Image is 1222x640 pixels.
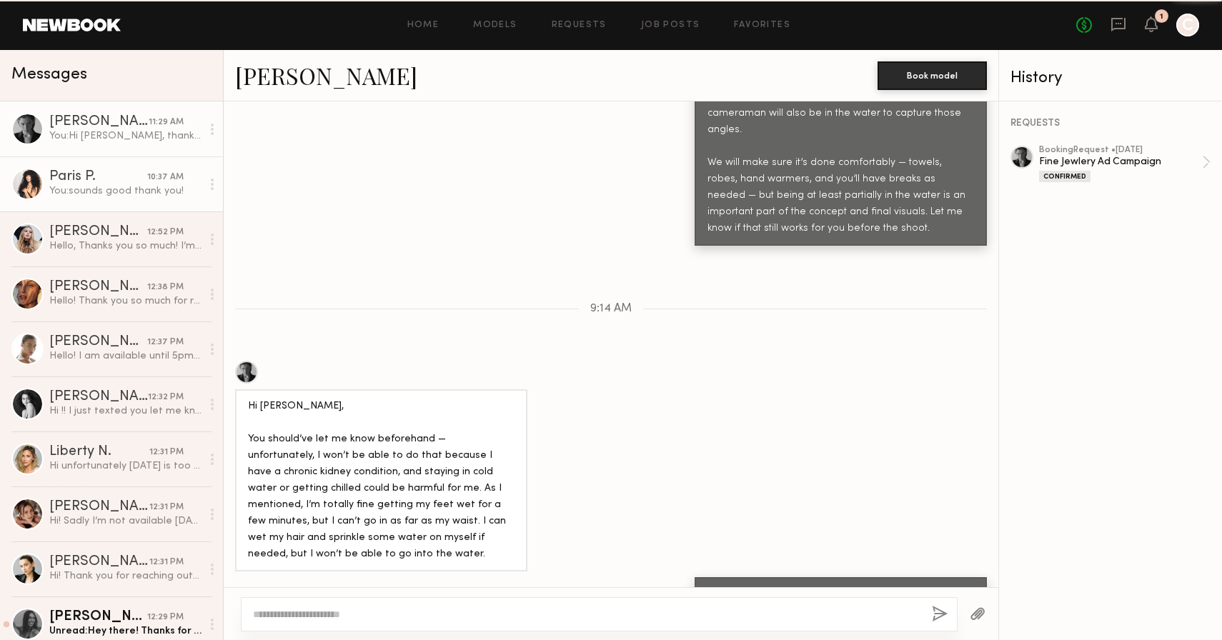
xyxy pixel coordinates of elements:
[1039,171,1091,182] div: Confirmed
[1010,70,1211,86] div: History
[707,8,974,237] div: Hey [PERSON_NAME], totally understand — thanks for checking! For this shoot, there will be some s...
[49,555,149,569] div: [PERSON_NAME]
[49,294,202,308] div: Hello! Thank you so much for reaching out! I’m not available [DATE] unfortunately but if you happ...
[590,303,632,315] span: 9:14 AM
[11,66,87,83] span: Messages
[49,610,147,624] div: [PERSON_NAME]
[473,21,517,30] a: Models
[1010,119,1211,129] div: REQUESTS
[147,336,184,349] div: 12:37 PM
[878,61,987,90] button: Book model
[1039,146,1202,155] div: booking Request • [DATE]
[49,335,147,349] div: [PERSON_NAME]
[149,446,184,459] div: 12:31 PM
[49,404,202,418] div: Hi !! I just texted you let me know if you got it
[707,586,974,636] div: Hi [PERSON_NAME], thank you for your interest, but sounds like this isn't the best fit, so we’re ...
[49,115,149,129] div: [PERSON_NAME]
[49,170,147,184] div: Paris P.
[149,556,184,569] div: 12:31 PM
[49,390,148,404] div: [PERSON_NAME]
[49,500,149,514] div: [PERSON_NAME]
[149,116,184,129] div: 11:29 AM
[248,399,515,563] div: Hi [PERSON_NAME], You should’ve let me know beforehand — unfortunately, I won’t be able to do tha...
[49,225,147,239] div: [PERSON_NAME]
[147,281,184,294] div: 12:38 PM
[407,21,439,30] a: Home
[49,280,147,294] div: [PERSON_NAME]
[49,239,202,253] div: Hello, Thanks you so much! I’m available [DATE].
[49,569,202,583] div: Hi! Thank you for reaching out to me! Unfortunately, I am not available [DATE], but let me know i...
[49,349,202,363] div: Hello! I am available until 5pm [DATE]. I am available [DATE] [DATE] and [DATE] a that time.
[1176,14,1199,36] a: C
[49,129,202,143] div: You: Hi [PERSON_NAME], thank you for your interest, but sounds like this isn't the best fit, so w...
[49,445,149,459] div: Liberty N.
[552,21,607,30] a: Requests
[49,514,202,528] div: Hi! Sadly I’m not available [DATE] as of now but let me see what I can do. But I could [DATE]? Wo...
[148,391,184,404] div: 12:32 PM
[1160,13,1163,21] div: 1
[1039,155,1202,169] div: Fine Jewlery Ad Campaign
[878,69,987,81] a: Book model
[734,21,790,30] a: Favorites
[147,611,184,624] div: 12:29 PM
[235,60,417,91] a: [PERSON_NAME]
[49,624,202,638] div: Unread: Hey there! Thanks for reaching out. I’d love to work with you but that might be too short...
[641,21,700,30] a: Job Posts
[1039,146,1211,182] a: bookingRequest •[DATE]Fine Jewlery Ad CampaignConfirmed
[147,226,184,239] div: 12:52 PM
[149,501,184,514] div: 12:31 PM
[49,459,202,473] div: Hi unfortunately [DATE] is too late notice but hope to make the next one!
[49,184,202,198] div: You: sounds good thank you!
[147,171,184,184] div: 10:37 AM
